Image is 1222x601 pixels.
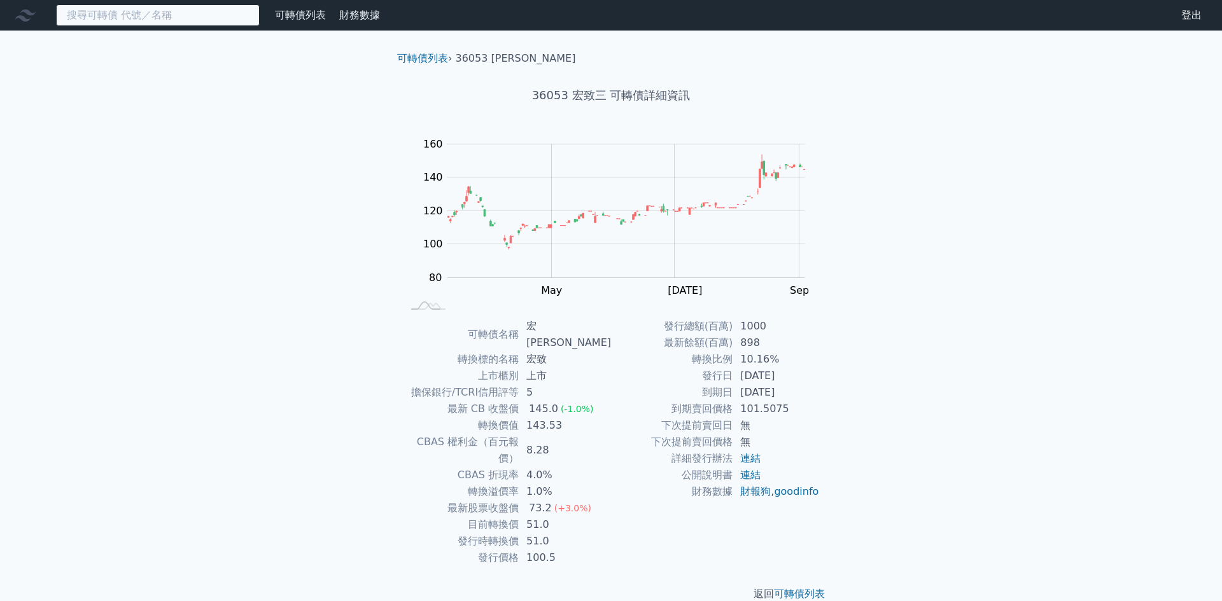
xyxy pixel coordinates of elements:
[402,368,519,384] td: 上市櫃別
[733,351,820,368] td: 10.16%
[402,500,519,516] td: 最新股票收盤價
[790,284,809,296] tspan: Sep
[423,238,443,250] tspan: 100
[519,467,611,483] td: 4.0%
[611,434,733,450] td: 下次提前賣回價格
[611,368,733,384] td: 發行日
[423,205,443,217] tspan: 120
[740,452,761,464] a: 連結
[519,516,611,533] td: 51.0
[402,401,519,417] td: 最新 CB 收盤價
[611,335,733,351] td: 最新餘額(百萬)
[429,272,442,284] tspan: 80
[733,368,820,384] td: [DATE]
[1171,5,1212,25] a: 登出
[733,401,820,417] td: 101.5075
[519,384,611,401] td: 5
[740,469,761,481] a: 連結
[668,284,702,296] tspan: [DATE]
[519,368,611,384] td: 上市
[733,318,820,335] td: 1000
[402,516,519,533] td: 目前轉換價
[339,9,380,21] a: 財務數據
[519,549,611,566] td: 100.5
[611,384,733,401] td: 到期日
[519,351,611,368] td: 宏致
[387,86,835,104] h1: 36053 宏致三 可轉債詳細資訊
[733,483,820,500] td: ,
[402,351,519,368] td: 轉換標的名稱
[402,467,519,483] td: CBAS 折現率
[733,335,820,351] td: 898
[611,450,733,467] td: 詳細發行辦法
[611,401,733,417] td: 到期賣回價格
[733,384,820,401] td: [DATE]
[423,138,443,150] tspan: 160
[519,434,611,467] td: 8.28
[611,318,733,335] td: 發行總額(百萬)
[733,434,820,450] td: 無
[774,485,818,497] a: goodinfo
[402,434,519,467] td: CBAS 權利金（百元報價）
[519,533,611,549] td: 51.0
[774,588,825,600] a: 可轉債列表
[611,417,733,434] td: 下次提前賣回日
[519,318,611,351] td: 宏[PERSON_NAME]
[611,483,733,500] td: 財務數據
[402,549,519,566] td: 發行價格
[402,483,519,500] td: 轉換溢價率
[423,171,443,183] tspan: 140
[526,500,554,516] div: 73.2
[402,318,519,351] td: 可轉債名稱
[611,467,733,483] td: 公開說明書
[611,351,733,368] td: 轉換比例
[402,417,519,434] td: 轉換價值
[554,503,591,513] span: (+3.0%)
[526,401,561,417] div: 145.0
[740,485,771,497] a: 財報狗
[275,9,326,21] a: 可轉債列表
[402,533,519,549] td: 發行時轉換價
[417,138,824,322] g: Chart
[541,284,562,296] tspan: May
[733,417,820,434] td: 無
[56,4,260,26] input: 搜尋可轉債 代號／名稱
[519,417,611,434] td: 143.53
[519,483,611,500] td: 1.0%
[397,52,448,64] a: 可轉債列表
[561,404,594,414] span: (-1.0%)
[456,51,576,66] li: 36053 [PERSON_NAME]
[397,51,452,66] li: ›
[402,384,519,401] td: 擔保銀行/TCRI信用評等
